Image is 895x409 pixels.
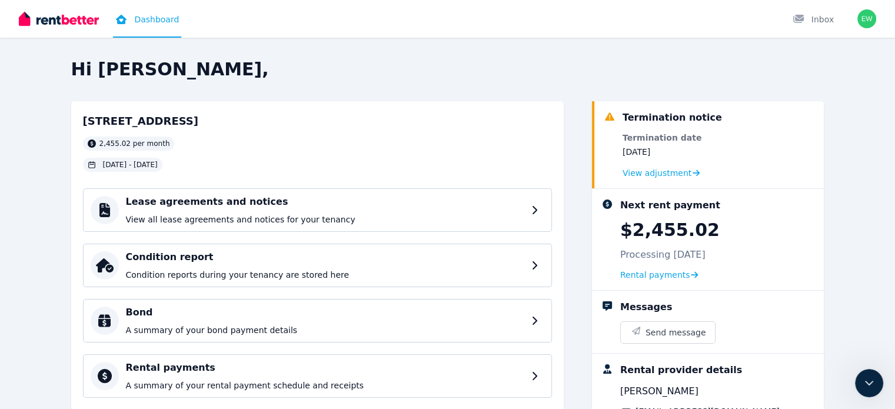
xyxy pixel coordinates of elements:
img: RentBetter [19,10,99,28]
div: Inbox [793,14,834,25]
button: Home [184,5,207,27]
div: Help with my rent payments [90,114,226,140]
a: View adjustment [623,167,700,179]
img: Lachlan Ewers [857,9,876,28]
span: Rental payments [620,269,690,281]
span: [PERSON_NAME] [620,384,698,398]
div: Lachlan says… [9,219,226,254]
div: If you have come to an agremeent with your rental provider to end your lease, they will typically... [9,254,193,407]
h4: Bond [126,305,524,320]
p: A summary of your rental payment schedule and receipts [126,380,524,391]
button: go back [8,5,30,27]
h1: The RentBetter Team [57,11,155,20]
button: Gif picker [37,319,46,328]
div: Rental provider details [620,363,742,377]
p: A summary of your bond payment details [126,324,524,336]
div: The RentBetter Team says… [9,68,226,114]
p: Processing [DATE] [620,248,706,262]
button: Send a message… [202,314,221,333]
dt: Termination date [623,132,702,144]
div: Stop my payments [129,219,226,245]
div: Messages [620,300,672,314]
div: The Rental Payments page is a way for you track your rental payments. See where you're paid up to... [19,157,184,202]
button: Send message [621,322,716,343]
button: Emoji picker [18,319,28,328]
div: The RentBetter Team says… [9,149,226,219]
p: View all lease agreements and notices for your tenancy [126,214,524,225]
div: Lachlan says… [9,114,226,149]
div: Termination notice [623,111,722,125]
iframe: Intercom live chat [855,369,883,397]
textarea: Message… [10,294,225,314]
h2: Hi [PERSON_NAME], [71,59,824,80]
p: Condition reports during your tenancy are stored here [126,269,524,281]
span: View adjustment [623,167,691,179]
div: Stop my payments [139,226,217,238]
div: The Rental Payments page is a way for you track your rental payments. See where you're paid up to... [9,149,193,210]
div: Close [207,5,228,26]
div: Hey, welcome to RentBetter! How can we help [DATE]? [19,75,138,98]
button: Start recording [75,319,84,328]
div: Next rent payment [620,198,720,212]
a: Rental payments [620,269,698,281]
span: Send message [646,327,706,338]
div: Hey, welcome to RentBetter!How can we help [DATE]? [9,68,148,105]
h2: [STREET_ADDRESS] [83,113,199,129]
span: 2,455.02 per month [99,139,170,148]
h4: Rental payments [126,361,524,375]
dd: [DATE] [623,146,702,158]
p: $2,455.02 [620,220,720,241]
div: If you have come to an agremeent with your rental provider to end your lease, they will typically... [19,261,184,307]
img: Profile image for The RentBetter Team [34,6,52,25]
h4: Condition report [126,250,524,264]
div: Help with my rent payments [99,121,217,133]
span: [DATE] - [DATE] [103,160,158,169]
h4: Lease agreements and notices [126,195,524,209]
button: Upload attachment [56,319,65,328]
